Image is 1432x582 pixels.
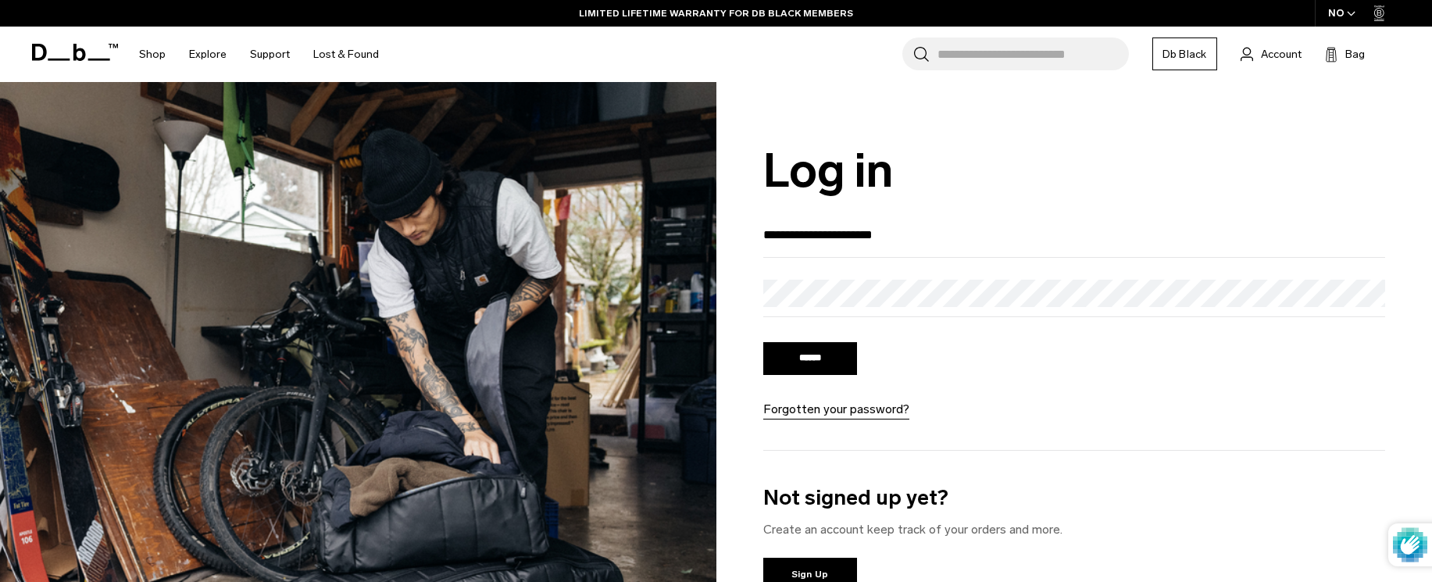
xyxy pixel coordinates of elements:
[139,27,166,82] a: Shop
[763,145,1386,197] h1: Log in
[313,27,379,82] a: Lost & Found
[579,6,853,20] a: LIMITED LIFETIME WARRANTY FOR DB BLACK MEMBERS
[1241,45,1302,63] a: Account
[1325,45,1365,63] button: Bag
[1393,523,1427,566] img: Protected by hCaptcha
[763,520,1386,539] p: Create an account keep track of your orders and more.
[763,482,1386,514] h3: Not signed up yet?
[1345,46,1365,62] span: Bag
[763,400,909,419] a: Forgotten your password?
[189,27,227,82] a: Explore
[1152,37,1217,70] a: Db Black
[1261,46,1302,62] span: Account
[250,27,290,82] a: Support
[127,27,391,82] nav: Main Navigation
